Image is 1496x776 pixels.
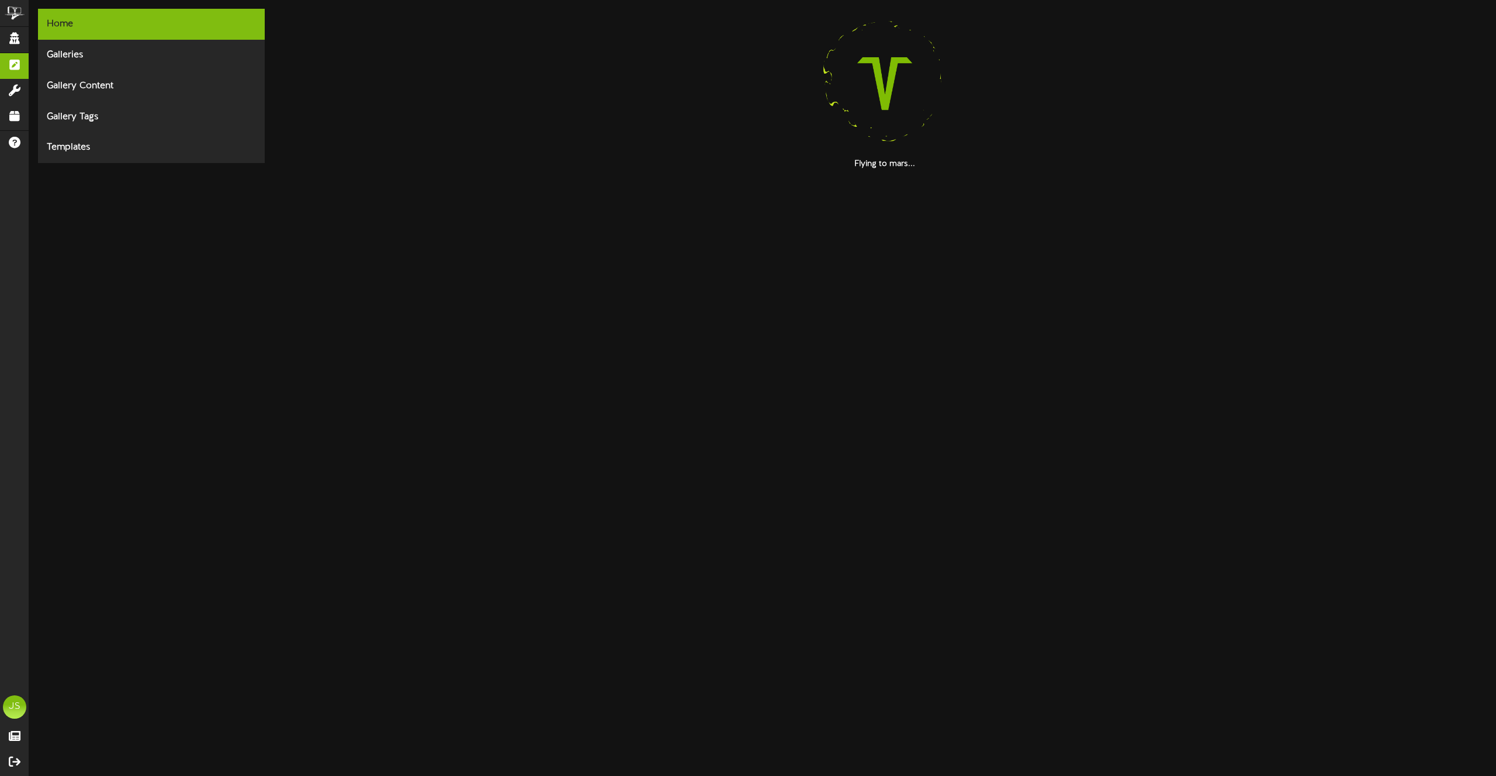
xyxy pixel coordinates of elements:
[3,695,26,719] div: JS
[854,160,915,168] strong: Flying to mars...
[810,9,960,158] img: loading-spinner-3.png
[38,40,265,71] div: Galleries
[38,9,265,40] div: Home
[38,71,265,102] div: Gallery Content
[38,132,265,163] div: Templates
[38,102,265,133] div: Gallery Tags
